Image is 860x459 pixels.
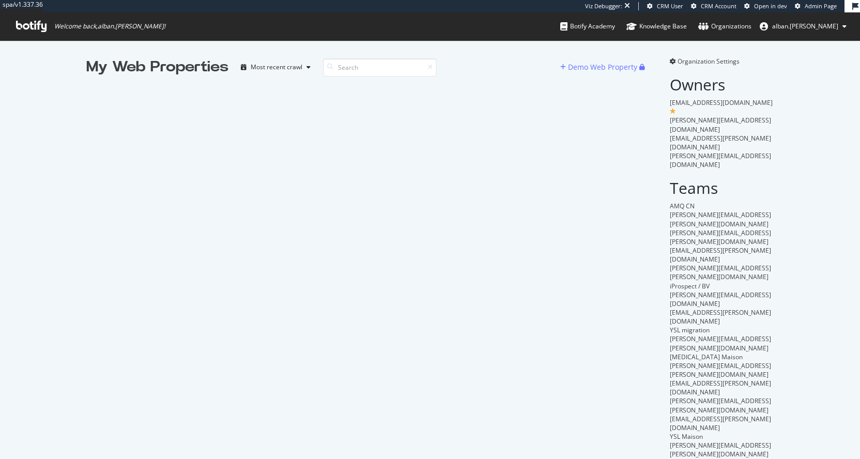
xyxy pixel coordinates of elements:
span: [EMAIL_ADDRESS][PERSON_NAME][DOMAIN_NAME] [670,415,771,432]
h2: Owners [670,76,774,93]
h2: Teams [670,179,774,196]
a: CRM User [647,2,683,10]
div: AMQ CN [670,202,774,210]
a: Organizations [698,12,751,40]
a: CRM Account [691,2,736,10]
a: Demo Web Property [560,63,639,71]
span: [EMAIL_ADDRESS][PERSON_NAME][DOMAIN_NAME] [670,379,771,396]
input: Search [323,58,437,76]
span: [EMAIL_ADDRESS][PERSON_NAME][DOMAIN_NAME] [670,308,771,326]
div: My Web Properties [86,57,228,78]
span: [EMAIL_ADDRESS][PERSON_NAME][DOMAIN_NAME] [670,246,771,264]
div: Knowledge Base [626,21,687,32]
span: [PERSON_NAME][EMAIL_ADDRESS][PERSON_NAME][DOMAIN_NAME] [670,361,771,379]
button: Most recent crawl [237,59,315,75]
a: Botify Academy [560,12,615,40]
span: CRM User [657,2,683,10]
span: Open in dev [754,2,787,10]
div: Botify Academy [560,21,615,32]
a: Open in dev [744,2,787,10]
button: Demo Web Property [560,59,639,75]
div: YSL Maison [670,432,774,441]
div: Viz Debugger: [585,2,622,10]
button: alban.[PERSON_NAME] [751,18,855,35]
a: Knowledge Base [626,12,687,40]
div: [MEDICAL_DATA] Maison [670,353,774,361]
div: YSL migration [670,326,774,334]
div: Most recent crawl [251,64,302,70]
span: alban.ruelle [772,22,838,30]
span: Organization Settings [678,57,740,66]
span: CRM Account [701,2,736,10]
span: Admin Page [805,2,837,10]
span: Welcome back, alban.[PERSON_NAME] ! [54,22,165,30]
span: [PERSON_NAME][EMAIL_ADDRESS][PERSON_NAME][DOMAIN_NAME] [670,441,771,458]
span: [EMAIL_ADDRESS][PERSON_NAME][DOMAIN_NAME] [670,134,771,151]
span: [PERSON_NAME][EMAIL_ADDRESS][DOMAIN_NAME] [670,116,771,133]
span: [PERSON_NAME][EMAIL_ADDRESS][PERSON_NAME][DOMAIN_NAME] [670,228,771,246]
a: Admin Page [795,2,837,10]
span: [PERSON_NAME][EMAIL_ADDRESS][DOMAIN_NAME] [670,151,771,169]
span: [PERSON_NAME][EMAIL_ADDRESS][DOMAIN_NAME] [670,290,771,308]
span: [PERSON_NAME][EMAIL_ADDRESS][PERSON_NAME][DOMAIN_NAME] [670,210,771,228]
span: [PERSON_NAME][EMAIL_ADDRESS][PERSON_NAME][DOMAIN_NAME] [670,264,771,281]
span: [EMAIL_ADDRESS][DOMAIN_NAME] [670,98,773,107]
div: iProspect / BV [670,282,774,290]
div: Organizations [698,21,751,32]
span: [PERSON_NAME][EMAIL_ADDRESS][PERSON_NAME][DOMAIN_NAME] [670,334,771,352]
span: [PERSON_NAME][EMAIL_ADDRESS][PERSON_NAME][DOMAIN_NAME] [670,396,771,414]
div: Demo Web Property [568,62,637,72]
